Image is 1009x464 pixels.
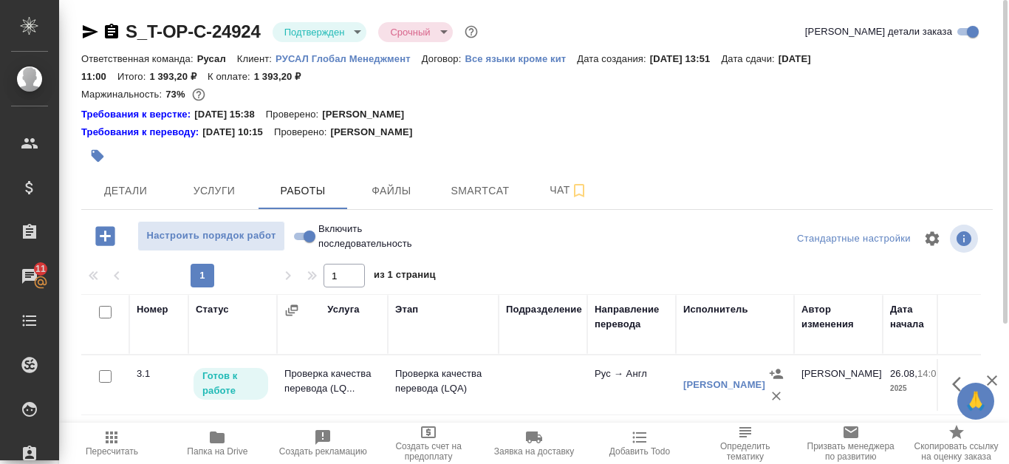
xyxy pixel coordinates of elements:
[385,441,473,462] span: Создать счет на предоплату
[917,368,942,379] p: 14:04
[378,22,452,42] div: Подтвержден
[146,228,277,245] span: Настроить порядок работ
[793,228,914,250] div: split button
[81,107,194,122] div: Нажми, чтобы открыть папку с инструкцией
[276,53,422,64] p: РУСАЛ Глобал Менеджмент
[165,423,270,464] button: Папка на Drive
[533,181,604,199] span: Чат
[587,359,676,411] td: Рус → Англ
[81,53,197,64] p: Ответственная команда:
[950,225,981,253] span: Посмотреть информацию
[103,23,120,41] button: Скопировать ссылку
[202,125,274,140] p: [DATE] 10:15
[376,423,482,464] button: Создать счет на предоплату
[327,302,359,317] div: Услуга
[903,423,1009,464] button: Скопировать ссылку на оценку заказа
[81,107,194,122] a: Требования к верстке:
[650,53,722,64] p: [DATE] 13:51
[254,71,312,82] p: 1 393,20 ₽
[126,21,261,41] a: S_T-OP-C-24924
[270,423,376,464] button: Создать рекламацию
[683,379,765,390] a: [PERSON_NAME]
[137,221,285,251] button: Настроить порядок работ
[330,125,423,140] p: [PERSON_NAME]
[422,53,465,64] p: Договор:
[683,302,748,317] div: Исполнитель
[957,383,994,420] button: 🙏
[395,302,418,317] div: Этап
[274,125,331,140] p: Проверено:
[356,182,427,200] span: Файлы
[202,369,259,398] p: Готов к работе
[494,446,574,457] span: Заявка на доставку
[506,302,582,317] div: Подразделение
[194,107,266,122] p: [DATE] 15:38
[721,53,778,64] p: Дата сдачи:
[81,125,202,140] a: Требования к переводу:
[187,446,247,457] span: Папка на Drive
[137,366,181,381] div: 3.1
[86,446,138,457] span: Пересчитать
[765,363,787,385] button: Назначить
[890,381,949,396] p: 2025
[963,386,988,417] span: 🙏
[4,258,55,295] a: 11
[801,302,875,332] div: Автор изменения
[912,441,1000,462] span: Скопировать ссылку на оценку заказа
[386,26,434,38] button: Срочный
[189,85,208,104] button: 318.00 RUB;
[322,107,415,122] p: [PERSON_NAME]
[59,423,165,464] button: Пересчитать
[81,125,202,140] div: Нажми, чтобы открыть папку с инструкцией
[805,24,952,39] span: [PERSON_NAME] детали заказа
[90,182,161,200] span: Детали
[577,53,649,64] p: Дата создания:
[117,71,149,82] p: Итого:
[445,182,516,200] span: Smartcat
[276,52,422,64] a: РУСАЛ Глобал Менеджмент
[807,441,895,462] span: Призвать менеджера по развитию
[277,359,388,411] td: Проверка качества перевода (LQ...
[395,366,491,396] p: Проверка качества перевода (LQA)
[165,89,188,100] p: 73%
[798,423,903,464] button: Призвать менеджера по развитию
[465,52,577,64] a: Все языки кроме кит
[890,302,949,332] div: Дата начала
[27,262,55,276] span: 11
[462,22,481,41] button: Доп статусы указывают на важность/срочность заказа
[890,368,917,379] p: 26.08,
[765,385,787,407] button: Удалить
[701,441,789,462] span: Определить тематику
[914,221,950,256] span: Настроить таблицу
[465,53,577,64] p: Все языки кроме кит
[318,222,412,251] span: Включить последовательность
[137,302,168,317] div: Номер
[280,26,349,38] button: Подтвержден
[279,446,367,457] span: Создать рекламацию
[943,366,979,402] button: Здесь прячутся важные кнопки
[149,71,208,82] p: 1 393,20 ₽
[273,22,367,42] div: Подтвержден
[237,53,276,64] p: Клиент:
[284,303,299,318] button: Сгруппировать
[692,423,798,464] button: Определить тематику
[266,107,323,122] p: Проверено:
[208,71,254,82] p: К оплате:
[609,446,670,457] span: Добавить Todo
[192,366,270,401] div: Исполнитель может приступить к работе
[374,266,436,287] span: из 1 страниц
[81,23,99,41] button: Скопировать ссылку для ЯМессенджера
[586,423,692,464] button: Добавить Todo
[179,182,250,200] span: Услуги
[197,53,237,64] p: Русал
[595,302,668,332] div: Направление перевода
[267,182,338,200] span: Работы
[570,182,588,199] svg: Подписаться
[81,89,165,100] p: Маржинальность:
[85,221,126,251] button: Добавить работу
[81,140,114,172] button: Добавить тэг
[794,359,883,411] td: [PERSON_NAME]
[482,423,587,464] button: Заявка на доставку
[196,302,229,317] div: Статус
